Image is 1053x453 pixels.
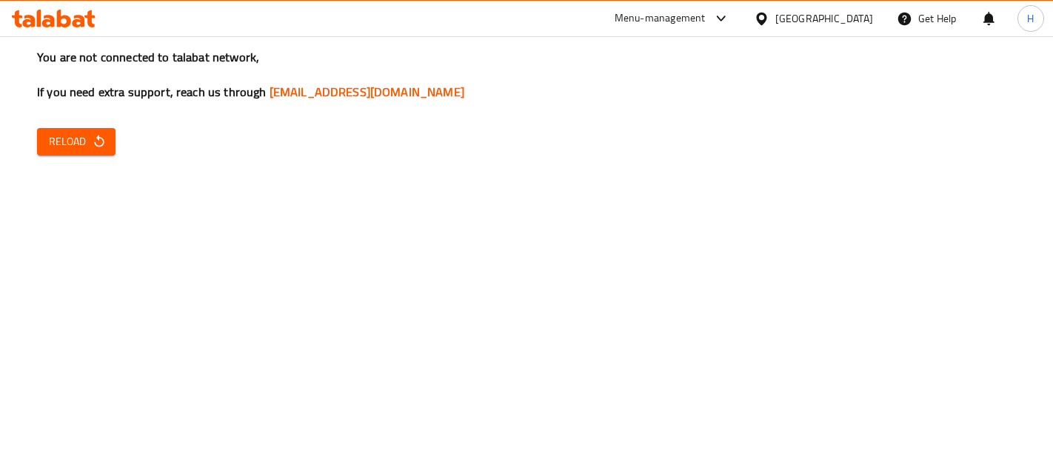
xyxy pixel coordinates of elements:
h3: You are not connected to talabat network, If you need extra support, reach us through [37,49,1016,101]
a: [EMAIL_ADDRESS][DOMAIN_NAME] [270,81,464,103]
span: Reload [49,132,104,151]
div: Menu-management [615,10,706,27]
div: [GEOGRAPHIC_DATA] [775,10,873,27]
span: H [1027,10,1034,27]
button: Reload [37,128,116,155]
